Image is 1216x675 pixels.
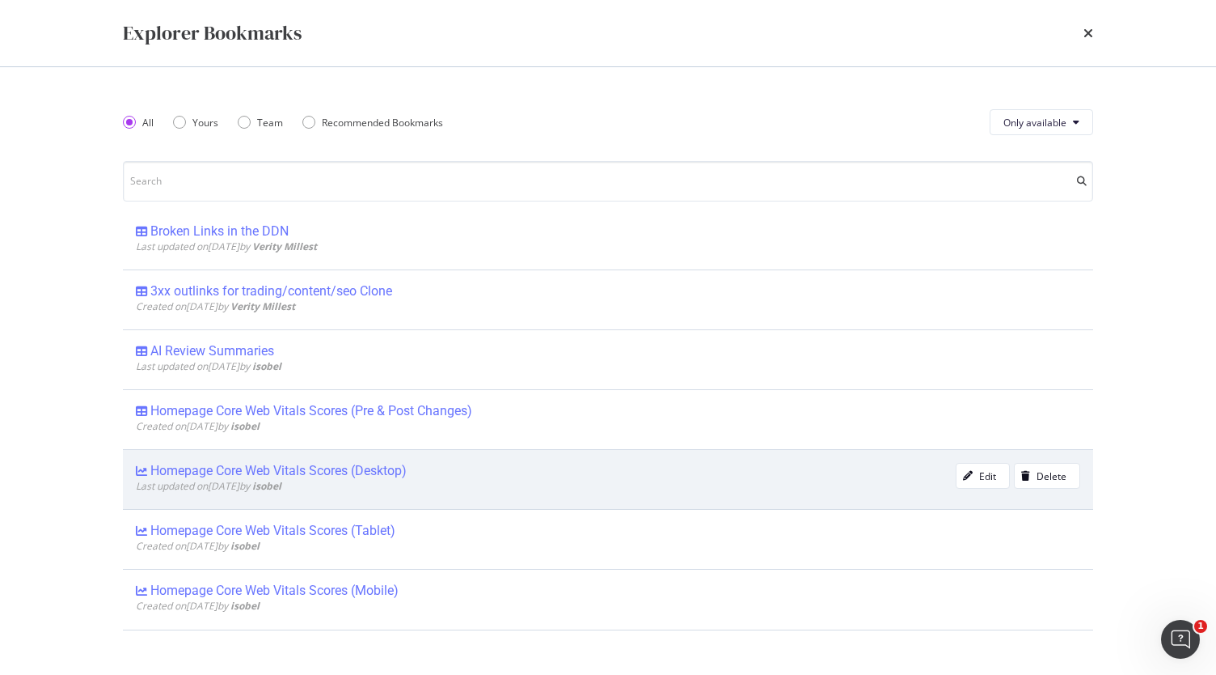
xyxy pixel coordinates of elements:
[150,403,472,419] div: Homepage Core Web Vitals Scores (Pre & Post Changes)
[142,116,154,129] div: All
[979,469,996,483] div: Edit
[252,240,317,253] b: Verity Millest
[257,116,283,129] div: Team
[136,539,260,553] span: Created on [DATE] by
[1194,620,1207,633] span: 1
[1037,469,1066,483] div: Delete
[302,116,443,129] div: Recommended Bookmarks
[136,299,295,313] span: Created on [DATE] by
[173,116,218,129] div: Yours
[252,479,281,493] b: isobel
[238,116,283,129] div: Team
[252,359,281,373] b: isobel
[1014,463,1080,489] button: Delete
[123,116,154,129] div: All
[1003,116,1066,129] span: Only available
[123,19,302,47] div: Explorer Bookmarks
[150,463,407,479] div: Homepage Core Web Vitals Scores (Desktop)
[230,299,295,313] b: Verity Millest
[1161,620,1200,659] iframe: Intercom live chat
[990,109,1093,135] button: Only available
[136,240,317,253] span: Last updated on [DATE] by
[123,161,1093,202] input: Search
[230,599,260,613] b: isobel
[230,419,260,433] b: isobel
[150,283,392,299] div: 3xx outlinks for trading/content/seo Clone
[136,599,260,613] span: Created on [DATE] by
[1083,19,1093,47] div: times
[322,116,443,129] div: Recommended Bookmarks
[230,539,260,553] b: isobel
[956,463,1010,489] button: Edit
[136,419,260,433] span: Created on [DATE] by
[192,116,218,129] div: Yours
[150,583,399,599] div: Homepage Core Web Vitals Scores (Mobile)
[150,523,395,539] div: Homepage Core Web Vitals Scores (Tablet)
[136,479,281,493] span: Last updated on [DATE] by
[150,223,289,240] div: Broken Links in the DDN
[150,343,274,359] div: AI Review Summaries
[136,359,281,373] span: Last updated on [DATE] by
